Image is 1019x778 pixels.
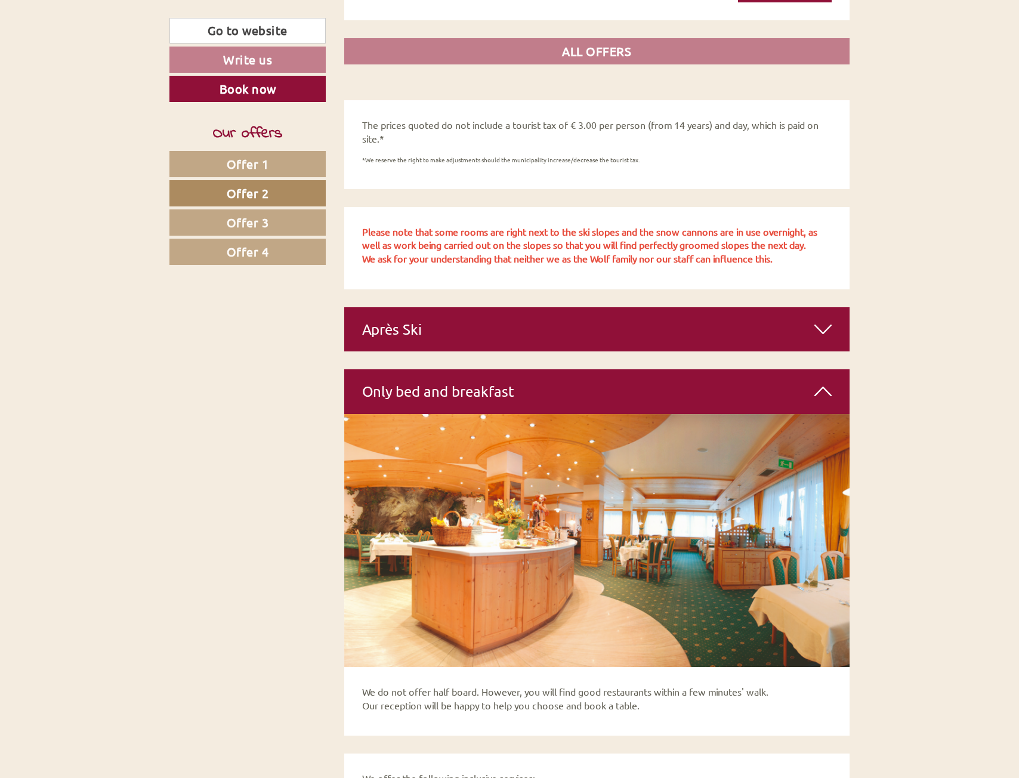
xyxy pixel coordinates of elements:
[227,156,269,171] span: Offer 1
[344,307,850,351] div: Après Ski
[214,9,257,29] div: [DATE]
[18,58,140,66] small: 19:14
[362,118,832,146] p: The prices quoted do not include a tourist tax of € 3.00 per person (from 14 years) and day, whic...
[169,47,326,73] a: Write us
[404,309,470,335] button: Send
[344,38,850,64] a: ALL OFFERS
[362,155,640,164] span: *We reserve the right to make adjustments should the municipality increase/decrease the tourist tax.
[362,685,832,712] p: We do not offer half board. However, you will find good restaurants within a few minutes' walk. O...
[9,32,146,69] div: Hello, how can we help you?
[227,244,269,259] span: Offer 4
[169,18,326,44] a: Go to website
[169,76,326,102] a: Book now
[362,226,817,265] strong: Please note that some rooms are right next to the ski slopes and the snow cannons are in use over...
[227,186,269,200] span: Offer 2
[344,369,850,413] div: Only bed and breakfast
[169,123,326,145] div: Our offers
[18,35,140,44] div: Hotel Heinz
[227,215,269,230] span: Offer 3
